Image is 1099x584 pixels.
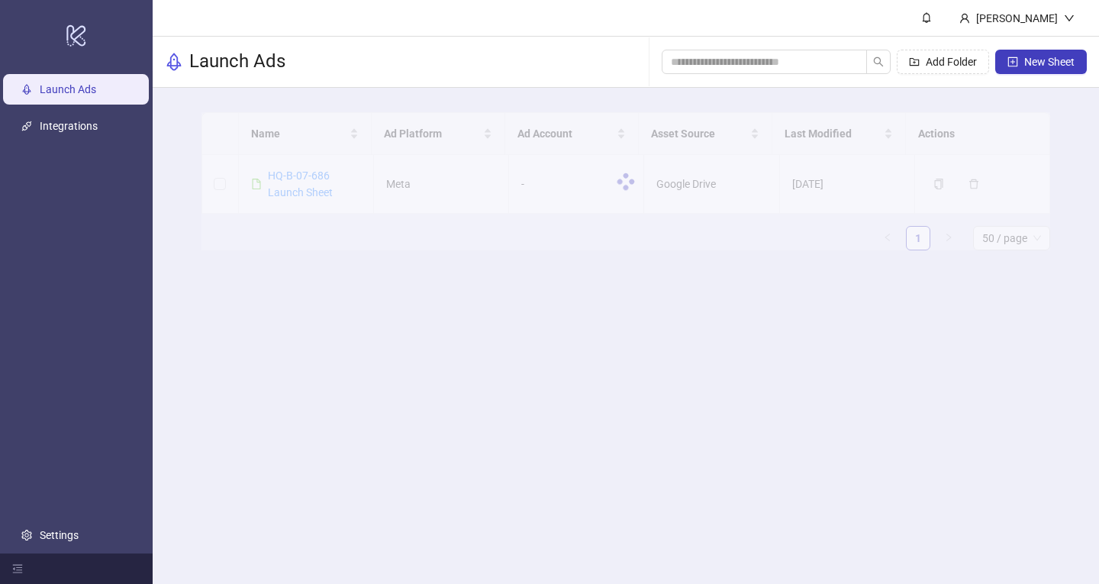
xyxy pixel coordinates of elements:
span: plus-square [1007,56,1018,67]
span: Add Folder [926,56,977,68]
button: New Sheet [995,50,1087,74]
h3: Launch Ads [189,50,285,74]
span: bell [921,12,932,23]
span: search [873,56,884,67]
span: down [1064,13,1075,24]
span: menu-fold [12,563,23,574]
a: Integrations [40,120,98,132]
div: [PERSON_NAME] [970,10,1064,27]
a: Settings [40,529,79,541]
a: Launch Ads [40,83,96,95]
span: rocket [165,53,183,71]
span: folder-add [909,56,920,67]
button: Add Folder [897,50,989,74]
span: user [959,13,970,24]
span: New Sheet [1024,56,1075,68]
